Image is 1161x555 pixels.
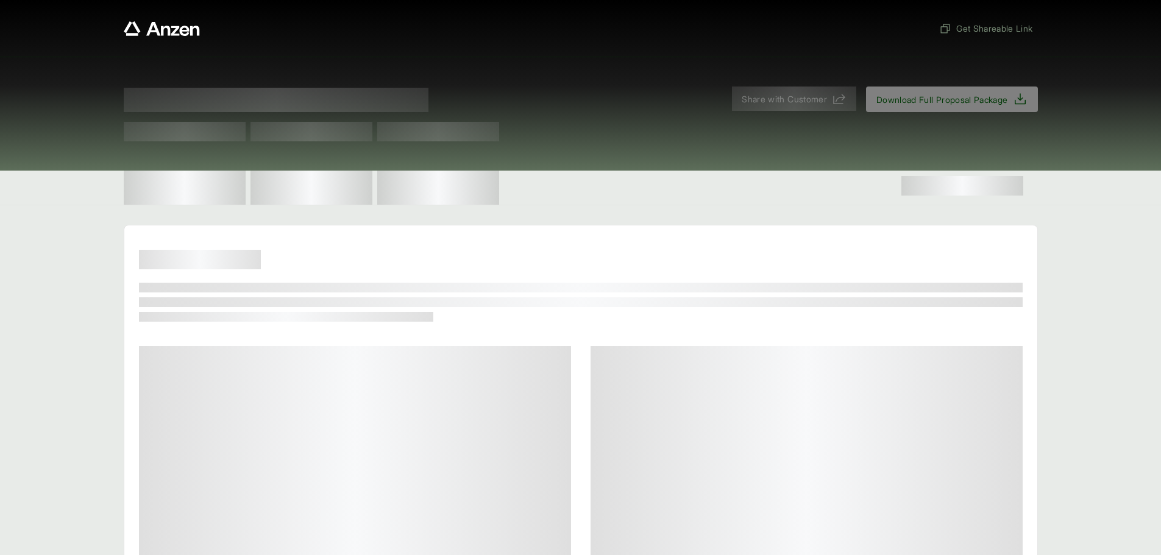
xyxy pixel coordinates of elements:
span: Get Shareable Link [939,22,1032,35]
span: Share with Customer [742,93,827,105]
a: Anzen website [124,21,200,36]
span: Proposal for [124,88,428,112]
span: Test [124,122,246,141]
span: Test [377,122,499,141]
button: Get Shareable Link [934,17,1037,40]
span: Test [250,122,372,141]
